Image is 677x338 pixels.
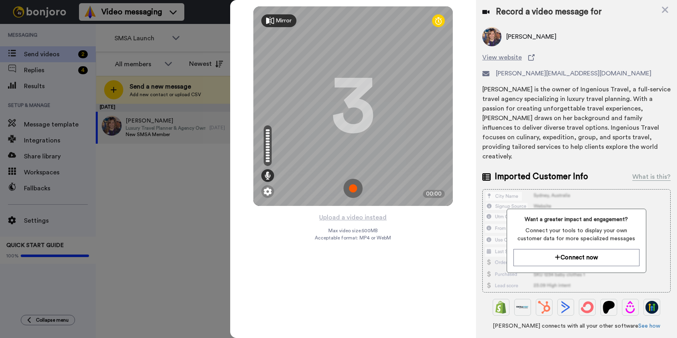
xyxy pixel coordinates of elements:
[482,53,522,62] span: View website
[513,215,639,223] span: Want a greater impact and engagement?
[423,190,445,198] div: 00:00
[638,323,660,329] a: See how
[331,76,375,136] div: 3
[482,53,671,62] a: View website
[328,227,378,234] span: Max video size: 500 MB
[495,171,588,183] span: Imported Customer Info
[513,249,639,266] button: Connect now
[559,301,572,314] img: ActiveCampaign
[624,301,637,314] img: Drip
[645,301,658,314] img: GoHighLevel
[264,188,272,196] img: ic_gear.svg
[482,85,671,161] div: [PERSON_NAME] is the owner of Ingenious Travel, a full-service travel agency specializing in luxu...
[496,69,651,78] span: [PERSON_NAME][EMAIL_ADDRESS][DOMAIN_NAME]
[315,235,391,241] span: Acceptable format: MP4 or WebM
[513,227,639,243] span: Connect your tools to display your own customer data for more specialized messages
[602,301,615,314] img: Patreon
[581,301,594,314] img: ConvertKit
[632,172,671,182] div: What is this?
[538,301,551,314] img: Hubspot
[343,179,363,198] img: ic_record_start.svg
[516,301,529,314] img: Ontraport
[482,322,671,330] span: [PERSON_NAME] connects with all your other software
[495,301,507,314] img: Shopify
[317,212,389,223] button: Upload a video instead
